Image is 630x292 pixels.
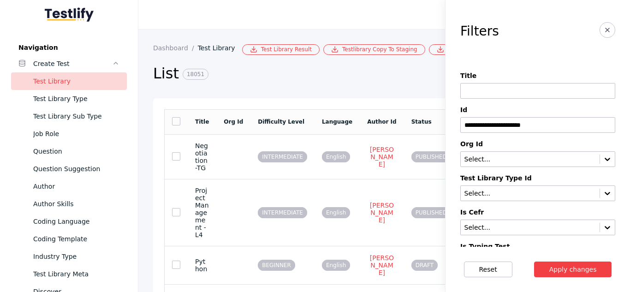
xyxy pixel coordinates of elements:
div: Question [33,146,119,157]
a: [PERSON_NAME] [367,254,397,277]
a: Author Id [367,119,397,125]
span: INTERMEDIATE [258,151,307,162]
div: Coding Template [33,233,119,244]
a: Test Library [198,44,243,52]
a: Org Id [224,119,243,125]
a: Job Role [11,125,127,143]
a: Dashboard [153,44,198,52]
div: Industry Type [33,251,119,262]
a: Coding Template [11,230,127,248]
a: [PERSON_NAME] [367,145,397,168]
a: Question Suggestion [11,160,127,178]
button: Apply changes [534,262,612,277]
span: English [322,151,350,162]
a: Testlibrary Copy To Staging [323,44,425,55]
a: Test Library [11,72,127,90]
div: Job Role [33,128,119,139]
label: Title [460,72,615,79]
section: Project Management - L4 [195,187,209,238]
div: Test Library Type [33,93,119,104]
a: [PERSON_NAME] [367,201,397,224]
label: Test Library Type Id [460,174,615,182]
a: Test Library Meta [11,265,127,283]
div: Author [33,181,119,192]
div: Test Library Meta [33,268,119,280]
label: Org Id [460,140,615,148]
button: Reset [464,262,512,277]
label: Is Typing Test [460,243,615,250]
span: PUBLISHED [411,207,451,218]
label: Navigation [11,44,127,51]
a: Test Library Sub Type [11,107,127,125]
section: Negotiation-TG [195,142,209,172]
a: Bulk Csv Download [429,44,509,55]
a: Language [322,119,352,125]
section: Python [195,258,209,273]
a: Author [11,178,127,195]
div: Author Skills [33,198,119,209]
label: Is Cefr [460,209,615,216]
a: Industry Type [11,248,127,265]
img: Testlify - Backoffice [45,7,94,22]
div: Coding Language [33,216,119,227]
label: Id [460,106,615,113]
div: Question Suggestion [33,163,119,174]
a: Coding Language [11,213,127,230]
span: PUBLISHED [411,151,451,162]
a: Status [411,119,432,125]
span: English [322,207,350,218]
a: Title [195,119,209,125]
span: 18051 [183,69,208,80]
span: BEGINNER [258,260,295,271]
h2: List [153,64,472,83]
span: INTERMEDIATE [258,207,307,218]
a: Difficulty Level [258,119,304,125]
div: Create Test [33,58,112,69]
span: DRAFT [411,260,438,271]
div: Test Library [33,76,119,87]
span: English [322,260,350,271]
h3: Filters [460,24,499,39]
a: Test Library Type [11,90,127,107]
a: Question [11,143,127,160]
div: Test Library Sub Type [33,111,119,122]
a: Test Library Result [242,44,320,55]
a: Author Skills [11,195,127,213]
